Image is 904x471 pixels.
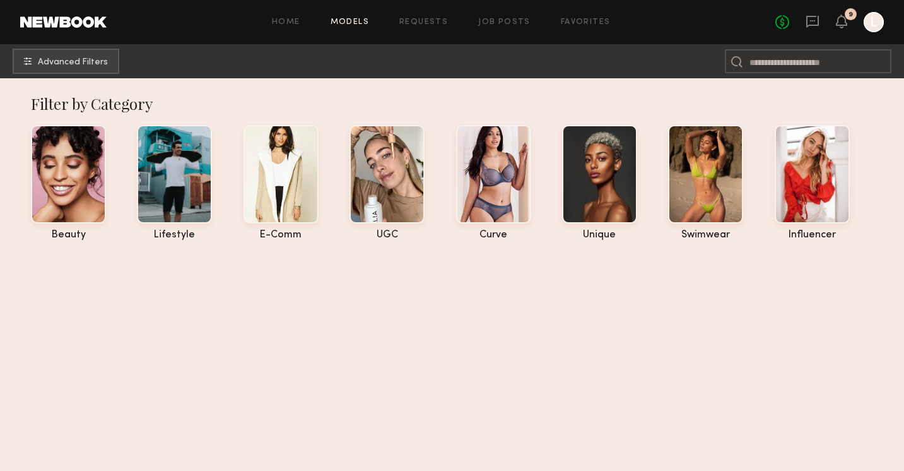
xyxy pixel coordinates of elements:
[775,230,850,241] div: influencer
[38,58,108,67] span: Advanced Filters
[478,18,531,27] a: Job Posts
[31,230,106,241] div: beauty
[31,93,886,114] div: Filter by Category
[399,18,448,27] a: Requests
[331,18,369,27] a: Models
[456,230,531,241] div: curve
[562,230,637,241] div: unique
[561,18,611,27] a: Favorites
[668,230,743,241] div: swimwear
[848,11,853,18] div: 9
[13,49,119,74] button: Advanced Filters
[244,230,319,241] div: e-comm
[349,230,425,241] div: UGC
[272,18,300,27] a: Home
[137,230,212,241] div: lifestyle
[864,12,884,32] a: L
